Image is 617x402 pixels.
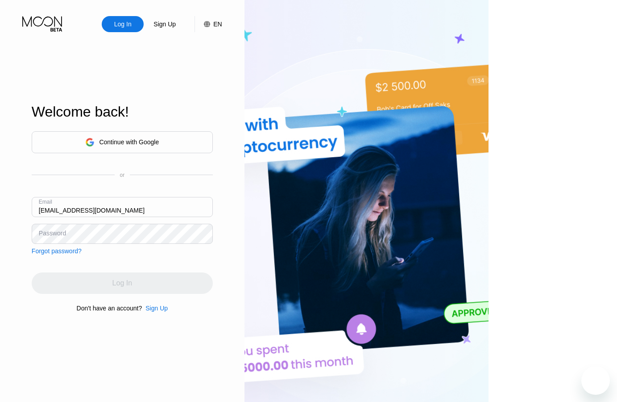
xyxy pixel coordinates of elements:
div: Welcome back! [32,104,213,120]
div: Continue with Google [32,131,213,153]
div: Forgot password? [32,247,82,255]
div: or [120,172,125,178]
div: Don't have an account? [77,305,142,312]
div: EN [195,16,222,32]
div: Sign Up [144,16,186,32]
div: Email [39,199,52,205]
div: Sign Up [142,305,168,312]
div: Sign Up [153,20,177,29]
div: Continue with Google [99,138,159,146]
div: Password [39,230,66,237]
div: Sign Up [145,305,168,312]
iframe: Button to launch messaging window [581,366,610,395]
div: Log In [102,16,144,32]
div: EN [213,21,222,28]
div: Log In [113,20,133,29]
